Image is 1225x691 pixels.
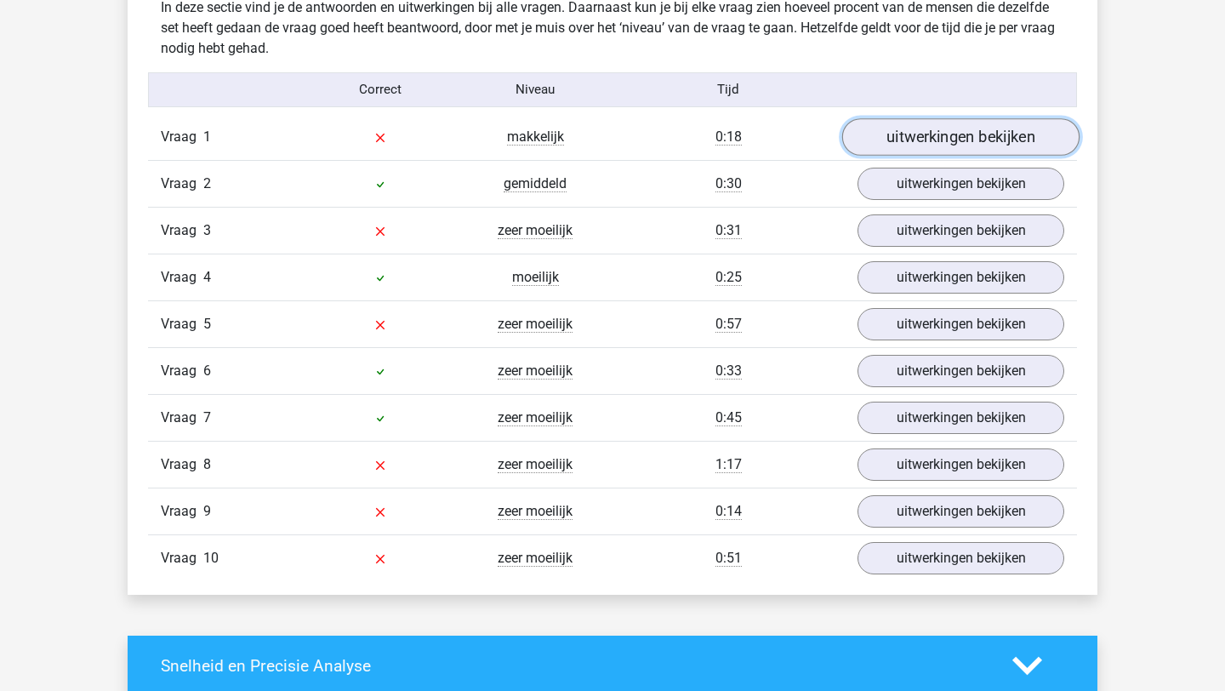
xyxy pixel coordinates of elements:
h4: Snelheid en Precisie Analyse [161,656,987,676]
a: uitwerkingen bekijken [857,261,1064,294]
span: moeilijk [512,269,559,286]
span: Vraag [161,127,203,147]
span: gemiddeld [504,175,567,192]
span: 0:31 [715,222,742,239]
span: 0:18 [715,128,742,146]
span: 0:14 [715,503,742,520]
div: Correct [304,80,459,100]
span: zeer moeilijk [498,550,573,567]
a: uitwerkingen bekijken [857,448,1064,481]
span: zeer moeilijk [498,409,573,426]
div: Niveau [458,80,612,100]
a: uitwerkingen bekijken [857,495,1064,528]
a: uitwerkingen bekijken [857,355,1064,387]
span: Vraag [161,501,203,522]
span: 1 [203,128,211,145]
span: Vraag [161,220,203,241]
span: 0:57 [715,316,742,333]
span: zeer moeilijk [498,316,573,333]
span: 10 [203,550,219,566]
span: Vraag [161,267,203,288]
a: uitwerkingen bekijken [857,402,1064,434]
span: Vraag [161,174,203,194]
span: zeer moeilijk [498,456,573,473]
div: Tijd [612,80,845,100]
a: uitwerkingen bekijken [842,118,1080,156]
span: 5 [203,316,211,332]
span: 6 [203,363,211,379]
span: zeer moeilijk [498,363,573,380]
span: zeer moeilijk [498,503,573,520]
span: Vraag [161,548,203,568]
span: Vraag [161,361,203,381]
a: uitwerkingen bekijken [857,308,1064,340]
span: 3 [203,222,211,238]
span: 9 [203,503,211,519]
span: 7 [203,409,211,425]
a: uitwerkingen bekijken [857,542,1064,574]
span: 0:25 [715,269,742,286]
span: 2 [203,175,211,191]
span: zeer moeilijk [498,222,573,239]
a: uitwerkingen bekijken [857,168,1064,200]
span: Vraag [161,454,203,475]
a: uitwerkingen bekijken [857,214,1064,247]
span: Vraag [161,408,203,428]
span: 1:17 [715,456,742,473]
span: 0:30 [715,175,742,192]
span: makkelijk [507,128,564,146]
span: 4 [203,269,211,285]
span: 0:45 [715,409,742,426]
span: 8 [203,456,211,472]
span: 0:51 [715,550,742,567]
span: Vraag [161,314,203,334]
span: 0:33 [715,363,742,380]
